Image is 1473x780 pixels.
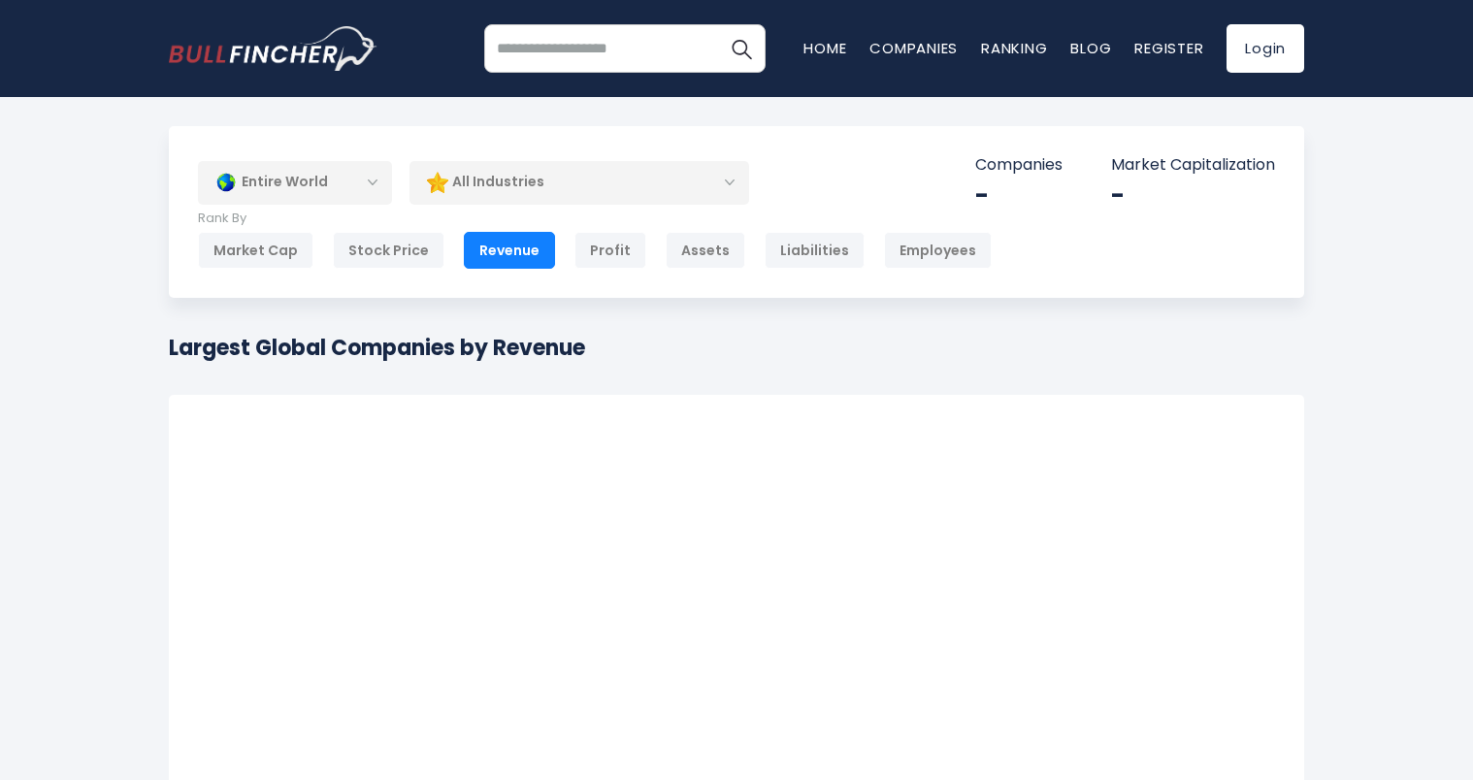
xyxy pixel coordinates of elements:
p: Rank By [198,211,992,227]
a: Login [1227,24,1304,73]
a: Blog [1070,38,1111,58]
div: Assets [666,232,745,269]
a: Home [803,38,846,58]
p: Market Capitalization [1111,155,1275,176]
img: bullfincher logo [169,26,377,71]
h1: Largest Global Companies by Revenue [169,332,585,364]
div: Liabilities [765,232,865,269]
div: Entire World [198,160,392,205]
div: - [975,180,1063,211]
a: Register [1134,38,1203,58]
a: Companies [869,38,958,58]
p: Companies [975,155,1063,176]
div: - [1111,180,1275,211]
div: Stock Price [333,232,444,269]
div: Employees [884,232,992,269]
button: Search [717,24,766,73]
div: All Industries [409,160,749,205]
div: Profit [574,232,646,269]
a: Ranking [981,38,1047,58]
div: Market Cap [198,232,313,269]
a: Go to homepage [169,26,377,71]
div: Revenue [464,232,555,269]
